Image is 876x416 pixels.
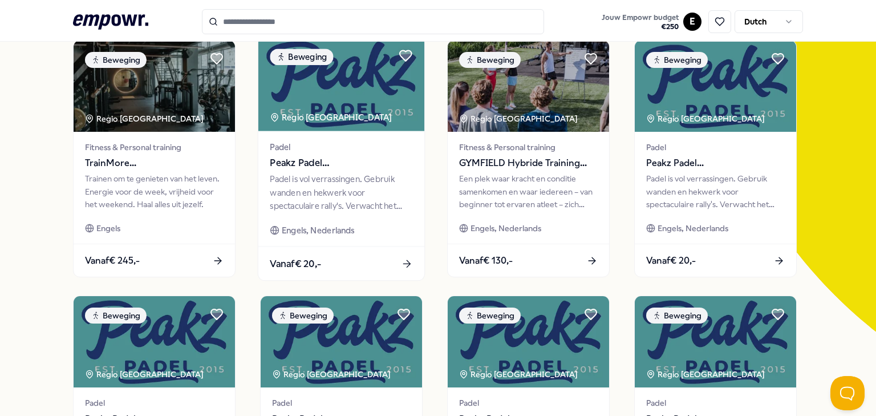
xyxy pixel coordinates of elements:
input: Search for products, categories or subcategories [202,9,544,34]
div: Trainen om te genieten van het leven. Energie voor de week, vrijheid voor het weekend. Haal alles... [85,172,224,211]
div: Regio [GEOGRAPHIC_DATA] [272,368,392,381]
span: Padel [646,141,785,154]
div: Beweging [85,308,147,324]
img: package image [74,41,235,132]
img: package image [258,37,424,131]
span: Vanaf € 130,- [459,253,513,268]
div: Regio [GEOGRAPHIC_DATA] [646,368,766,381]
div: Regio [GEOGRAPHIC_DATA] [459,112,579,125]
div: Beweging [459,52,521,68]
img: package image [635,41,796,132]
span: € 250 [602,22,679,31]
button: E [683,13,701,31]
img: package image [635,296,796,387]
div: Regio [GEOGRAPHIC_DATA] [270,111,394,124]
div: Beweging [459,308,521,324]
img: package image [74,296,235,387]
iframe: Help Scout Beacon - Open [830,376,865,410]
span: GYMFIELD Hybride Training Club [459,156,598,171]
span: Padel [459,397,598,409]
span: Fitness & Personal training [85,141,224,154]
span: Engels, Nederlands [282,224,355,237]
span: Engels, Nederlands [658,222,728,235]
span: Vanaf € 20,- [646,253,696,268]
span: Vanaf € 245,- [85,253,140,268]
span: Padel [270,140,412,154]
span: Engels, Nederlands [471,222,541,235]
div: Beweging [646,308,708,324]
a: package imageBewegingRegio [GEOGRAPHIC_DATA] PadelPeakz Padel [GEOGRAPHIC_DATA]Padel is vol verra... [258,37,425,281]
span: Peakz Padel [GEOGRAPHIC_DATA] [646,156,785,171]
span: Padel [646,397,785,409]
span: TrainMore [GEOGRAPHIC_DATA]: Open Gym [85,156,224,171]
div: Padel is vol verrassingen. Gebruik wanden en hekwerk voor spectaculaire rally's. Verwacht het onv... [646,172,785,211]
div: Een plek waar kracht en conditie samenkomen en waar iedereen – van beginner tot ervaren atleet – ... [459,172,598,211]
span: Peakz Padel [GEOGRAPHIC_DATA] [270,156,412,171]
div: Padel is vol verrassingen. Gebruik wanden en hekwerk voor spectaculaire rally's. Verwacht het onv... [270,173,412,212]
span: Padel [272,397,411,409]
a: package imageBewegingRegio [GEOGRAPHIC_DATA] PadelPeakz Padel [GEOGRAPHIC_DATA]Padel is vol verra... [634,40,797,277]
a: Jouw Empowr budget€250 [597,10,683,34]
div: Regio [GEOGRAPHIC_DATA] [459,368,579,381]
img: package image [261,296,422,387]
div: Beweging [272,308,334,324]
img: package image [448,296,609,387]
div: Regio [GEOGRAPHIC_DATA] [85,368,205,381]
span: Engels [96,222,120,235]
img: package image [448,41,609,132]
a: package imageBewegingRegio [GEOGRAPHIC_DATA] Fitness & Personal trainingGYMFIELD Hybride Training... [447,40,610,277]
span: Jouw Empowr budget [602,13,679,22]
div: Beweging [270,49,333,65]
span: Vanaf € 20,- [270,256,321,271]
div: Beweging [85,52,147,68]
span: Padel [85,397,224,409]
div: Regio [GEOGRAPHIC_DATA] [646,112,766,125]
div: Regio [GEOGRAPHIC_DATA] [85,112,205,125]
span: Fitness & Personal training [459,141,598,154]
div: Beweging [646,52,708,68]
button: Jouw Empowr budget€250 [599,11,681,34]
a: package imageBewegingRegio [GEOGRAPHIC_DATA] Fitness & Personal trainingTrainMore [GEOGRAPHIC_DAT... [73,40,236,277]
